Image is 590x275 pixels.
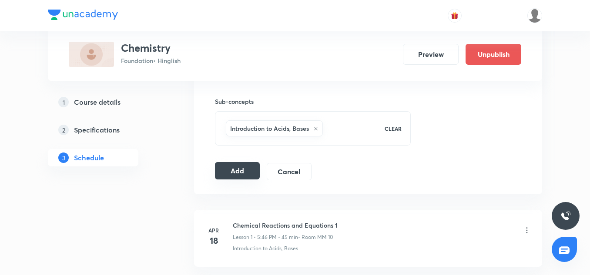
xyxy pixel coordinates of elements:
img: Anshumaan Gangrade [527,8,542,23]
p: CLEAR [385,125,402,133]
h6: Chemical Reactions and Equations 1 [233,221,338,230]
p: • Room MM 10 [298,233,333,241]
p: Introduction to Acids, Bases [233,245,298,252]
h5: Schedule [74,152,104,163]
img: ttu [560,211,571,221]
button: avatar [448,9,462,23]
h5: Specifications [74,125,120,135]
h6: Apr [205,226,222,234]
a: 2Specifications [48,121,166,139]
p: Lesson 1 • 5:46 PM • 45 min [233,233,298,241]
h4: 18 [205,234,222,247]
p: 1 [58,97,69,107]
button: Unpublish [466,44,521,65]
p: 3 [58,152,69,163]
p: Foundation • Hinglish [121,56,181,65]
a: 1Course details [48,93,166,111]
button: Add [215,162,260,179]
h3: Chemistry [121,42,181,54]
button: Preview [403,44,459,65]
h5: Course details [74,97,121,107]
img: avatar [451,12,459,20]
button: Cancel [267,163,312,180]
h6: Introduction to Acids, Bases [230,124,309,133]
img: 8FDB9D7A-8C3E-4F54-8D98-3CE37FF6A029_plus.png [69,42,114,67]
a: Company Logo [48,10,118,22]
img: Company Logo [48,10,118,20]
p: 2 [58,125,69,135]
h6: Sub-concepts [215,97,411,106]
